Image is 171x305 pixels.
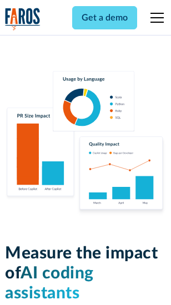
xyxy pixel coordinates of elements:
div: menu [144,4,166,31]
a: home [5,8,41,30]
img: Charts tracking GitHub Copilot's usage and impact on velocity and quality [5,71,166,217]
img: Logo of the analytics and reporting company Faros. [5,8,41,30]
a: Get a demo [72,6,137,29]
h1: Measure the impact of [5,243,166,303]
span: AI coding assistants [5,265,94,302]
